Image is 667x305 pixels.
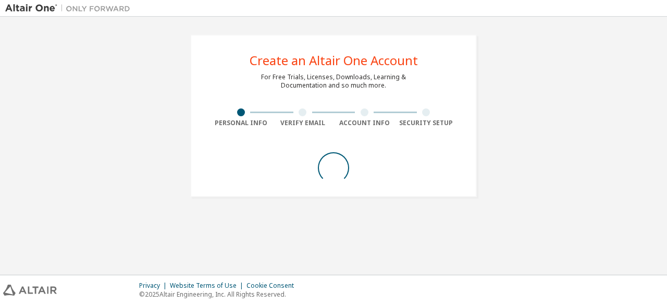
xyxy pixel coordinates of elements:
div: Cookie Consent [246,282,300,290]
img: Altair One [5,3,135,14]
div: Website Terms of Use [170,282,246,290]
div: Create an Altair One Account [250,54,418,67]
div: Security Setup [396,119,458,127]
p: © 2025 Altair Engineering, Inc. All Rights Reserved. [139,290,300,299]
div: For Free Trials, Licenses, Downloads, Learning & Documentation and so much more. [261,73,406,90]
img: altair_logo.svg [3,285,57,296]
div: Personal Info [210,119,272,127]
div: Account Info [333,119,396,127]
div: Privacy [139,282,170,290]
div: Verify Email [272,119,334,127]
